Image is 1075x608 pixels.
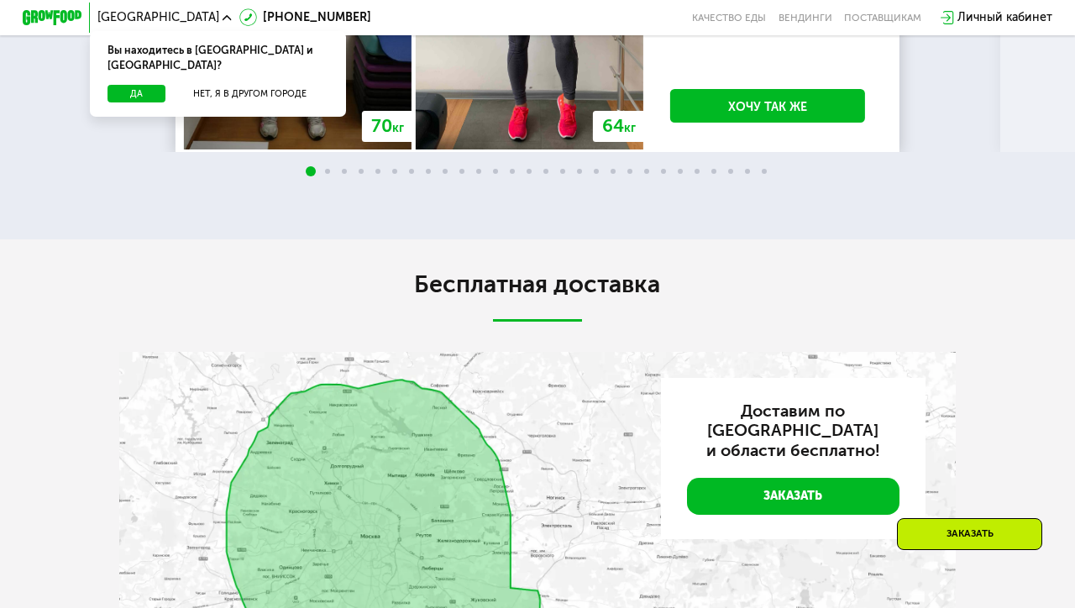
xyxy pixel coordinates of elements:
a: Вендинги [779,12,832,24]
div: Заказать [897,518,1042,550]
button: Нет, я в другом городе [171,85,328,103]
a: Качество еды [692,12,766,24]
a: [PHONE_NUMBER] [239,8,371,26]
div: Личный кабинет [957,8,1052,26]
span: [GEOGRAPHIC_DATA] [97,12,219,24]
div: поставщикам [844,12,921,24]
button: Да [107,85,165,103]
div: 64 [593,111,646,143]
div: Вы находитесь в [GEOGRAPHIC_DATA] и [GEOGRAPHIC_DATA]? [90,31,347,85]
h3: Доставим по [GEOGRAPHIC_DATA] и области бесплатно! [687,401,899,459]
h2: Бесплатная доставка [119,270,956,300]
a: Хочу так же [670,89,864,123]
span: кг [392,121,404,135]
div: 70 [361,111,413,143]
span: кг [624,121,636,135]
a: Заказать [687,478,899,515]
